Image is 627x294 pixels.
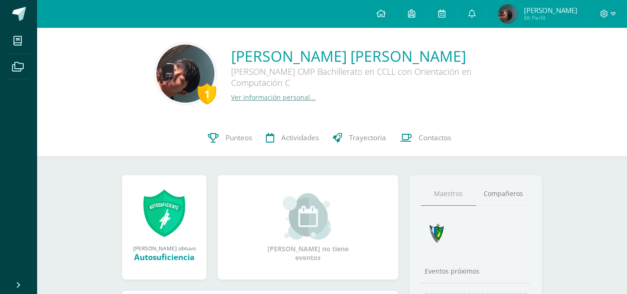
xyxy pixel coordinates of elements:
div: [PERSON_NAME] CMP Bachillerato en CCLL con Orientación en Computación C [231,66,510,93]
div: [PERSON_NAME] no tiene eventos [262,193,355,262]
a: Compañeros [476,182,530,206]
span: [PERSON_NAME] [524,6,577,15]
span: Contactos [419,133,451,143]
img: 8f030bb6666036e85d3db5f7b81ad8b5.png [156,45,214,103]
div: Autosuficiencia [131,252,197,262]
img: 7cab5f6743d087d6deff47ee2e57ce0d.png [424,221,450,246]
a: Trayectoria [326,119,393,157]
div: [PERSON_NAME] obtuvo [131,244,197,252]
span: Actividades [281,133,319,143]
a: Maestros [421,182,476,206]
a: Contactos [393,119,458,157]
a: Ver información personal... [231,93,316,102]
img: 6ec9e2f86f1f33a9c28bb0b5bc64a6c0.png [498,5,517,23]
img: event_small.png [283,193,333,240]
div: 1 [198,83,216,105]
span: Punteos [226,133,252,143]
span: Mi Perfil [524,14,577,22]
a: [PERSON_NAME] [PERSON_NAME] [231,46,510,66]
span: Trayectoria [349,133,386,143]
div: Eventos próximos [421,267,530,275]
a: Actividades [259,119,326,157]
a: Punteos [201,119,259,157]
